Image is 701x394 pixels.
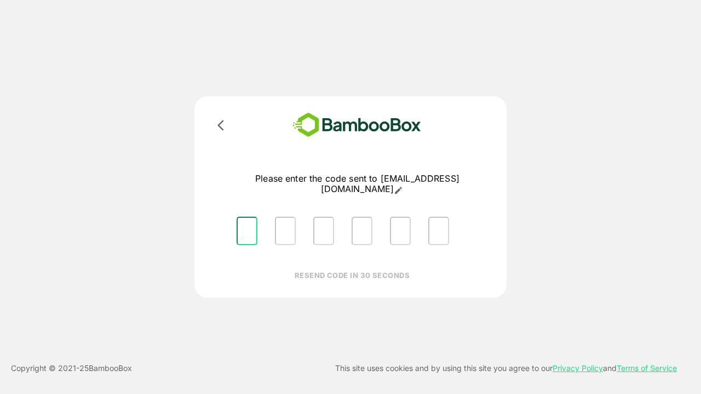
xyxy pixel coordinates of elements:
p: This site uses cookies and by using this site you agree to our and [335,362,677,375]
p: Please enter the code sent to [EMAIL_ADDRESS][DOMAIN_NAME] [228,173,487,195]
p: Copyright © 2021- 25 BambooBox [11,362,132,375]
input: Please enter OTP character 4 [352,217,372,245]
input: Please enter OTP character 3 [313,217,334,245]
input: Please enter OTP character 1 [237,217,257,245]
a: Privacy Policy [553,363,603,373]
img: bamboobox [277,109,437,141]
a: Terms of Service [617,363,677,373]
input: Please enter OTP character 5 [390,217,411,245]
input: Please enter OTP character 6 [428,217,449,245]
input: Please enter OTP character 2 [275,217,296,245]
